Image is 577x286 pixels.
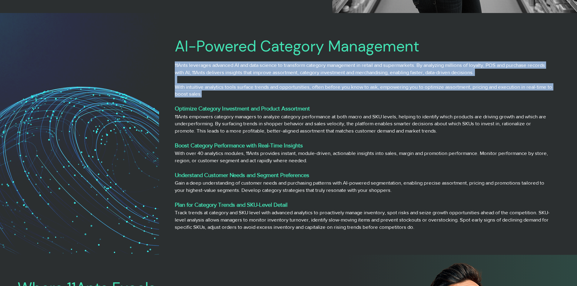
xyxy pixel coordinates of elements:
span: AI-Powered Category Management [175,36,419,56]
p: 11Ants leverages advanced AI and data science to transform category management in retail and supe... [175,61,552,76]
span: Understand Customer Needs and Segment Preferences [175,172,309,178]
p: Track trends at category and SKU level with advanced analytics to proactively manage inventory, s... [175,209,552,230]
p: 11Ants empowers category managers to analyze category performance at both macro and SKU levels, h... [175,113,552,134]
p: Gain a deep understanding of customer needs and purchasing patterns with AI-powered segmentation,... [175,179,552,194]
span: Plan for Category Trends and SKU-Level Detail [175,202,287,208]
p: With intuitive analytics tools surface trends and opportunities, often before you know to ask, em... [175,83,552,98]
span: Boost Category Performance with Real-Time Insights [175,142,303,149]
span: Optimize Category Investment and Product Assortment [175,105,310,112]
p: With over 40 analytics modules, 11Ants provides instant, module-driven, actionable insights into ... [175,150,552,164]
